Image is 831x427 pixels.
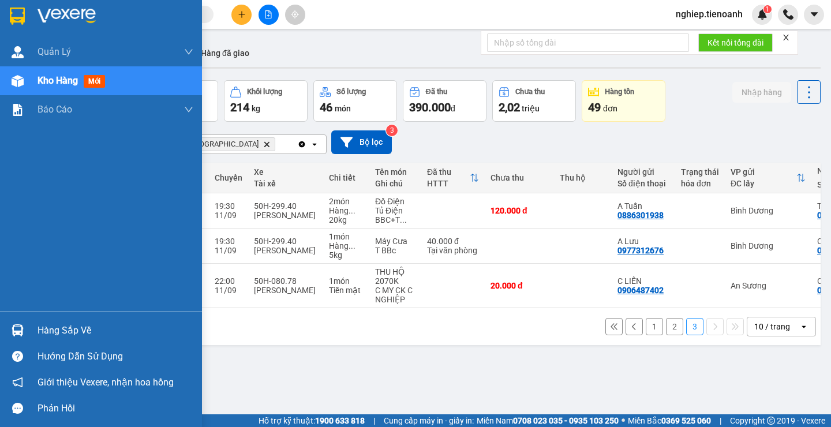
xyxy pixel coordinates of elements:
[184,105,193,114] span: down
[10,8,25,25] img: logo-vxr
[757,9,768,20] img: icon-new-feature
[215,246,242,255] div: 11/09
[499,100,520,114] span: 2,02
[188,140,259,149] span: Hòa Đông
[708,36,763,49] span: Kết nối tổng đài
[375,206,415,224] div: Tủ Điện BBC+T BBC BK Dễ Vỡ
[254,237,317,246] div: 50H-299.40
[375,197,415,206] div: Đồ Điện
[12,46,24,58] img: warehouse-icon
[375,246,415,255] div: T BBc
[732,82,791,103] button: Nhập hàng
[313,80,397,122] button: Số lượng46món
[617,237,669,246] div: A Lưu
[224,80,308,122] button: Khối lượng214kg
[487,33,689,52] input: Nhập số tổng đài
[329,206,364,215] div: Hàng thông thường
[264,10,272,18] span: file-add
[763,5,772,13] sup: 1
[646,318,663,335] button: 1
[254,201,317,211] div: 50H-299.40
[617,286,664,295] div: 0906487402
[477,414,619,427] span: Miền Nam
[603,104,617,113] span: đơn
[491,173,548,182] div: Chưa thu
[427,179,470,188] div: HTTT
[215,201,242,211] div: 19:30
[582,80,665,122] button: Hàng tồn49đơn
[329,241,364,250] div: Hàng thông thường
[329,215,364,224] div: 20 kg
[681,179,719,188] div: hóa đơn
[183,137,275,151] span: Hòa Đông, close by backspace
[192,39,259,67] button: Hàng đã giao
[375,267,415,286] div: THU HỘ 2070K
[254,211,317,220] div: [PERSON_NAME]
[215,276,242,286] div: 22:00
[409,100,451,114] span: 390.000
[349,206,355,215] span: ...
[254,246,317,255] div: [PERSON_NAME]
[12,324,24,336] img: warehouse-icon
[336,88,366,96] div: Số lượng
[254,167,317,177] div: Xe
[38,75,78,86] span: Kho hàng
[252,104,260,113] span: kg
[809,9,819,20] span: caret-down
[731,281,806,290] div: An Sương
[799,322,808,331] svg: open
[215,286,242,295] div: 11/09
[588,100,601,114] span: 49
[278,138,279,150] input: Selected Hòa Đông.
[731,241,806,250] div: Bình Dương
[804,5,824,25] button: caret-down
[297,140,306,149] svg: Clear all
[686,318,703,335] button: 3
[215,173,242,182] div: Chuyến
[12,75,24,87] img: warehouse-icon
[254,286,317,295] div: [PERSON_NAME]
[617,179,669,188] div: Số điện thoại
[754,321,790,332] div: 10 / trang
[386,125,398,136] sup: 3
[38,102,72,117] span: Báo cáo
[259,5,279,25] button: file-add
[426,88,447,96] div: Đã thu
[335,104,351,113] span: món
[291,10,299,18] span: aim
[617,201,669,211] div: A Tuấn
[310,140,319,149] svg: open
[329,286,364,295] div: Tiền mặt
[259,414,365,427] span: Hỗ trợ kỹ thuật:
[315,416,365,425] strong: 1900 633 818
[400,215,407,224] span: ...
[254,179,317,188] div: Tài xế
[320,100,332,114] span: 46
[375,286,415,304] div: C MY CK C NGHIỆP
[373,414,375,427] span: |
[427,167,470,177] div: Đã thu
[605,88,634,96] div: Hàng tồn
[38,322,193,339] div: Hàng sắp về
[231,5,252,25] button: plus
[628,414,711,427] span: Miền Bắc
[522,104,540,113] span: triệu
[12,351,23,362] span: question-circle
[421,163,485,193] th: Toggle SortBy
[765,5,769,13] span: 1
[617,167,669,177] div: Người gửi
[38,400,193,417] div: Phản hồi
[230,100,249,114] span: 214
[513,416,619,425] strong: 0708 023 035 - 0935 103 250
[12,104,24,116] img: solution-icon
[617,246,664,255] div: 0977312676
[247,88,282,96] div: Khối lượng
[329,232,364,241] div: 1 món
[285,5,305,25] button: aim
[617,276,669,286] div: C LIÊN
[767,417,775,425] span: copyright
[427,237,479,246] div: 40.000 đ
[725,163,811,193] th: Toggle SortBy
[731,179,796,188] div: ĐC lấy
[12,377,23,388] span: notification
